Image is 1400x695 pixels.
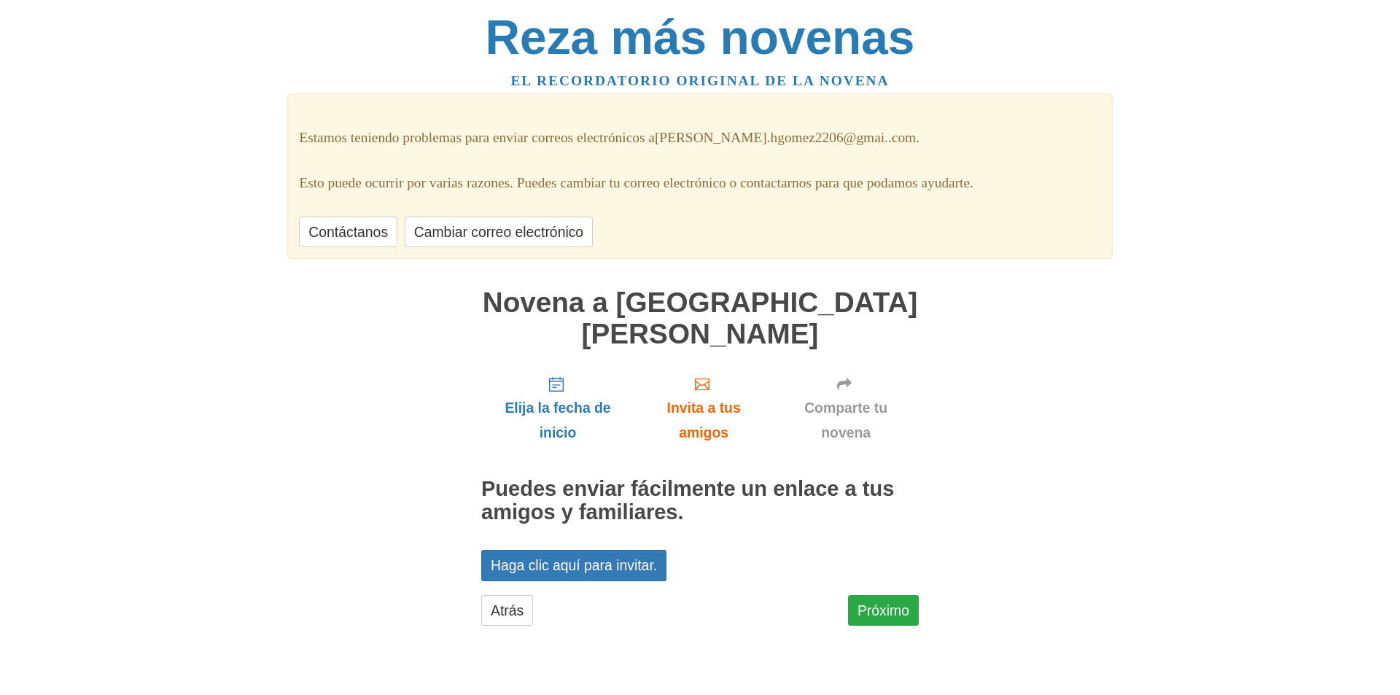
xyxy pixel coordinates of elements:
font: Contáctanos [308,224,388,240]
a: Contáctanos [299,217,397,247]
a: Elija la fecha de inicio [481,364,634,453]
font: Estamos teniendo problemas para enviar correos electrónicos a [299,130,655,145]
font: Puedes enviar fácilmente un enlace a tus amigos y familiares. [481,477,894,524]
font: [PERSON_NAME].hgomez2206@gmai..com [655,130,916,145]
a: Comparte tu novena [773,364,919,453]
a: Invita a tus amigos [634,364,773,453]
a: El recordatorio original de la novena [510,73,889,88]
font: Novena a [GEOGRAPHIC_DATA][PERSON_NAME] [483,287,918,349]
font: Atrás [491,602,524,618]
a: Próximo [848,595,919,626]
font: Cambiar correo electrónico [414,224,583,240]
font: Haga clic aquí para invitar. [491,557,657,573]
a: Cambiar correo electrónico [405,217,593,247]
a: Reza más novenas [486,10,915,64]
font: Esto puede ocurrir por varias razones. Puedes cambiar tu correo electrónico o contactarnos para q... [299,175,973,190]
font: Próximo [857,602,909,618]
font: Comparte tu novena [804,400,887,440]
font: Elija la fecha de inicio [505,400,610,440]
font: Invita a tus amigos [667,400,741,440]
a: Haga clic aquí para invitar. [481,550,666,581]
font: . [916,130,919,145]
a: Atrás [481,595,533,626]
